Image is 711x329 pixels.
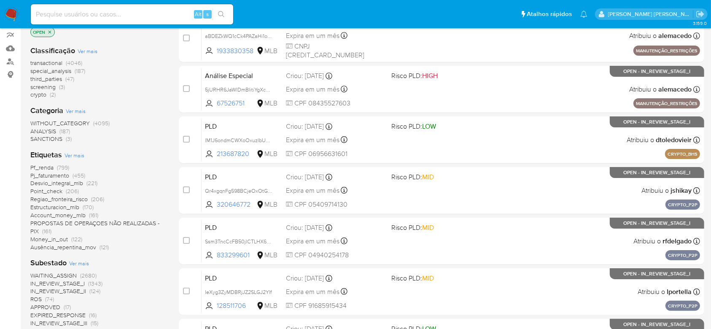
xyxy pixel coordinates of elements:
[608,10,693,18] p: andrea.asantos@mercadopago.com.br
[206,10,209,18] span: s
[213,8,230,20] button: search-icon
[580,11,587,18] a: Notificações
[31,9,233,20] input: Pesquise usuários ou casos...
[693,20,707,27] span: 3.159.0
[527,10,572,19] span: Atalhos rápidos
[195,10,202,18] span: Alt
[696,10,705,19] a: Sair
